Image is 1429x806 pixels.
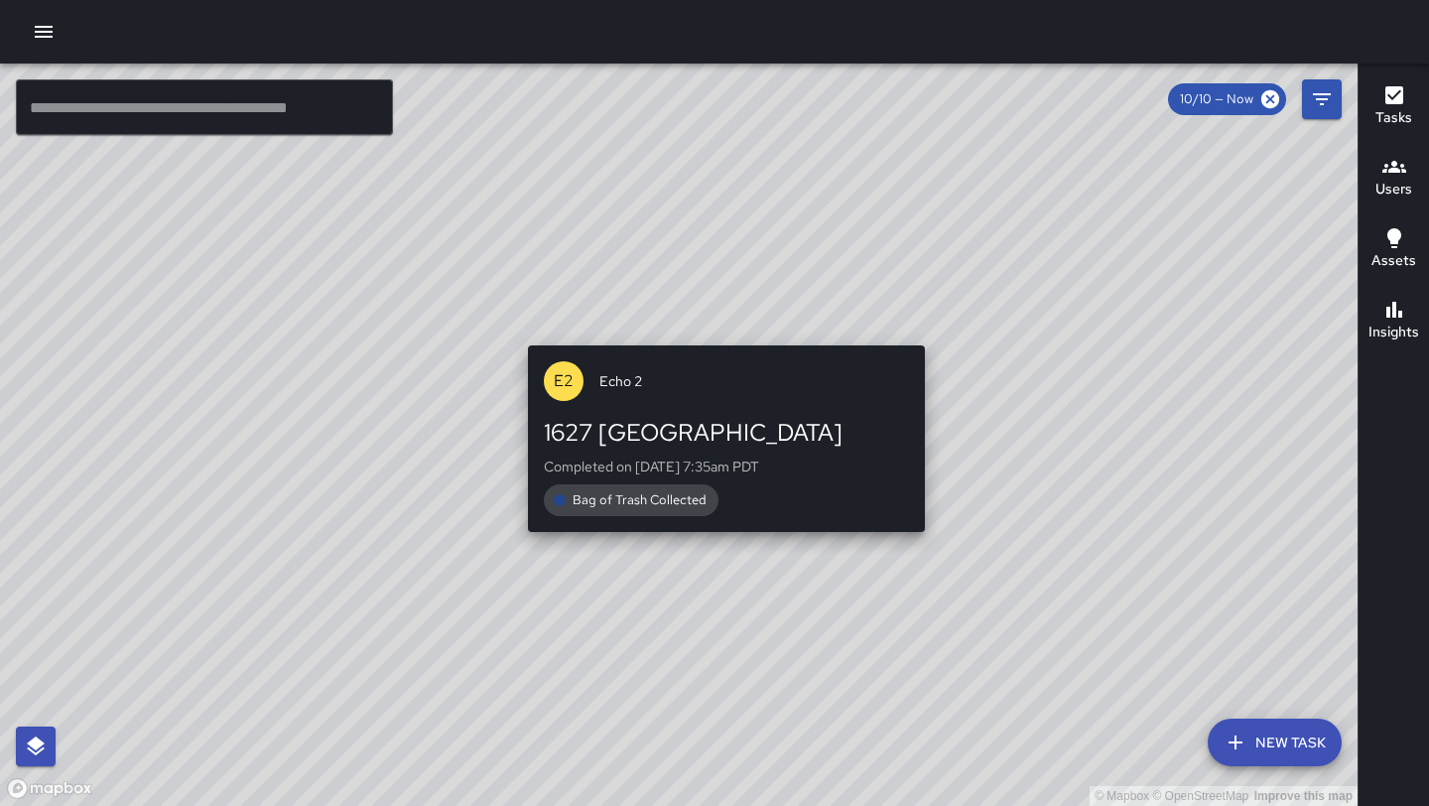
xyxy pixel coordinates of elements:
[599,371,909,391] span: Echo 2
[554,369,574,393] p: E2
[1359,286,1429,357] button: Insights
[1368,322,1419,343] h6: Insights
[1375,107,1412,129] h6: Tasks
[1359,214,1429,286] button: Assets
[1371,250,1416,272] h6: Assets
[544,457,909,476] p: Completed on [DATE] 7:35am PDT
[1168,89,1265,109] span: 10/10 — Now
[1168,83,1286,115] div: 10/10 — Now
[1359,71,1429,143] button: Tasks
[561,490,718,510] span: Bag of Trash Collected
[1208,719,1342,766] button: New Task
[1359,143,1429,214] button: Users
[544,417,909,449] div: 1627 [GEOGRAPHIC_DATA]
[528,345,925,532] button: E2Echo 21627 [GEOGRAPHIC_DATA]Completed on [DATE] 7:35am PDTBag of Trash Collected
[1375,179,1412,201] h6: Users
[1302,79,1342,119] button: Filters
